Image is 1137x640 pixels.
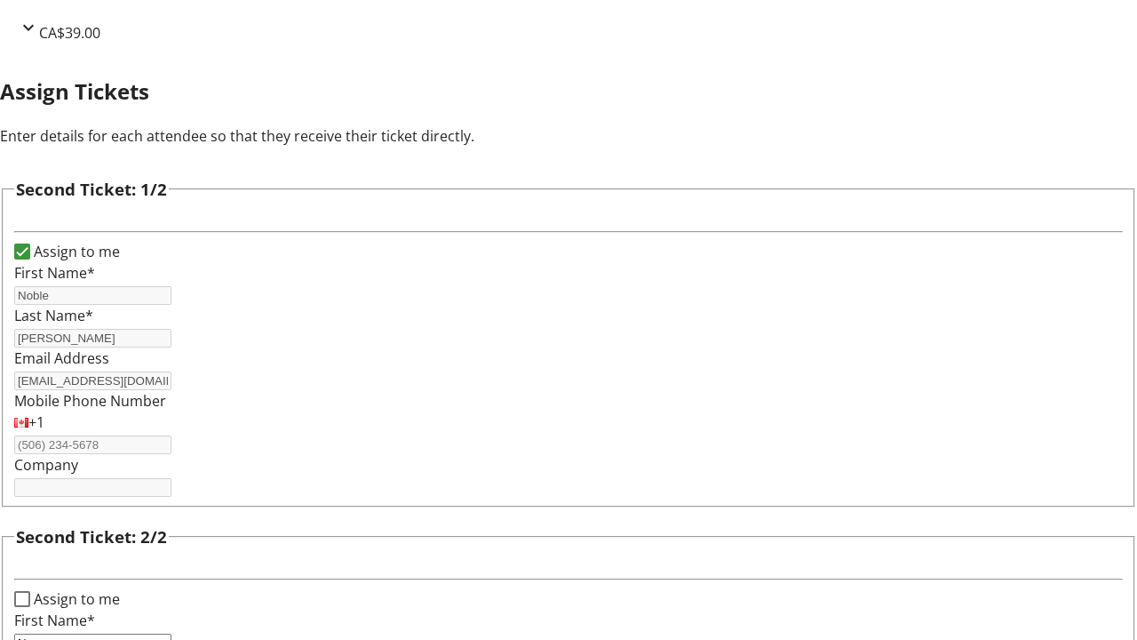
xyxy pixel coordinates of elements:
[16,177,167,202] h3: Second Ticket: 1/2
[14,436,171,454] input: (506) 234-5678
[14,611,95,630] label: First Name*
[14,306,93,325] label: Last Name*
[14,348,109,368] label: Email Address
[30,241,120,262] label: Assign to me
[39,23,100,43] span: CA$39.00
[14,455,78,475] label: Company
[30,588,120,610] label: Assign to me
[14,263,95,283] label: First Name*
[16,524,167,549] h3: Second Ticket: 2/2
[14,391,166,411] label: Mobile Phone Number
